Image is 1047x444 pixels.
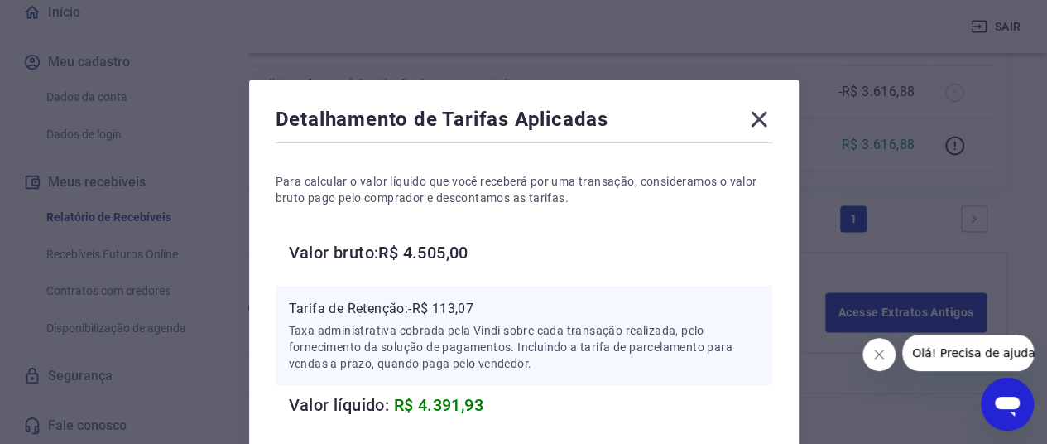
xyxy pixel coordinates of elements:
iframe: Fechar mensagem [862,338,896,371]
h6: Valor bruto: R$ 4.505,00 [289,239,772,266]
p: Taxa administrativa cobrada pela Vindi sobre cada transação realizada, pelo fornecimento da soluç... [289,322,759,372]
p: Para calcular o valor líquido que você receberá por uma transação, consideramos o valor bruto pag... [276,173,772,206]
iframe: Mensagem da empresa [902,335,1034,371]
p: Tarifa de Retenção: -R$ 113,07 [289,299,759,319]
div: Detalhamento de Tarifas Aplicadas [276,106,772,139]
span: R$ 4.391,93 [394,395,483,415]
iframe: Botão para abrir a janela de mensagens [981,378,1034,431]
h6: Valor líquido: [289,392,772,418]
span: Olá! Precisa de ajuda? [10,12,139,25]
